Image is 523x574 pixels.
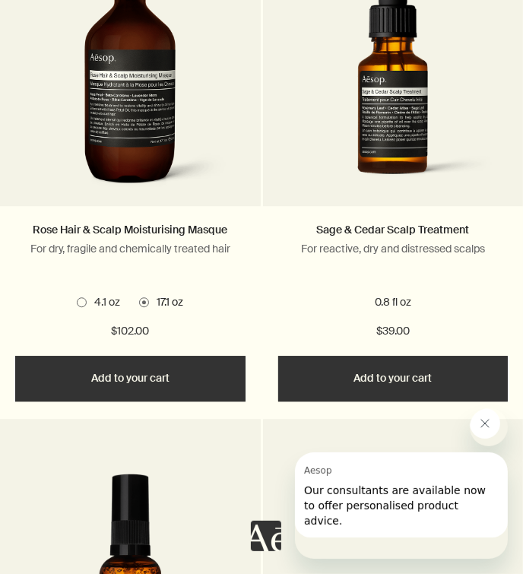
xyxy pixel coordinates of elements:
[376,322,410,341] span: $39.00
[251,521,289,559] iframe: no content
[15,356,246,401] button: Add to your cart - $102.00
[295,452,508,559] iframe: Message from Aesop
[149,295,183,310] span: 17.1 oz
[87,295,120,310] span: 4.1 oz
[316,223,469,236] a: Sage & Cedar Scalp Treatment
[278,356,509,401] button: Add to your cart - $39.00
[111,322,149,341] span: $102.00
[15,242,246,255] p: For dry, fragile and chemically treated hair
[33,223,227,236] a: Rose Hair & Scalp Moisturising Masque
[470,408,508,446] iframe: Close message from Aesop
[278,242,509,255] p: For reactive, dry and distressed scalps
[251,408,508,559] div: Aesop says "Our consultants are available now to offer personalised product advice.". Open messag...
